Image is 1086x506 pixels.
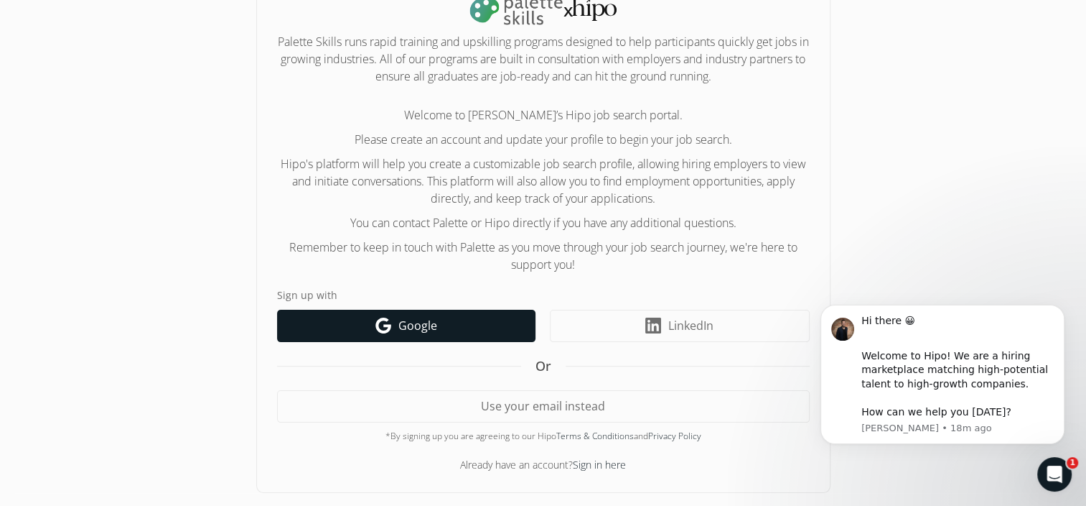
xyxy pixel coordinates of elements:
[799,283,1086,467] iframe: Intercom notifications message
[277,457,810,472] div: Already have an account?
[1067,457,1078,469] span: 1
[398,317,437,334] span: Google
[277,310,535,342] a: Google
[535,356,551,376] span: Or
[277,390,810,423] button: Use your email instead
[277,239,810,273] p: Remember to keep in touch with Palette as you move through your job search journey, we're here to...
[277,33,810,85] h2: Palette Skills runs rapid training and upskilling programs designed to help participants quickly ...
[648,430,701,442] a: Privacy Policy
[277,106,810,124] p: Welcome to [PERSON_NAME]’s Hipo job search portal.
[277,430,810,443] div: *By signing up you are agreeing to our Hipo and
[550,310,810,342] a: LinkedIn
[1037,457,1072,492] iframe: Intercom live chat
[573,458,626,471] a: Sign in here
[277,214,810,231] p: You can contact Palette or Hipo directly if you have any additional questions.
[277,131,810,148] p: Please create an account and update your profile to begin your job search.
[668,317,713,334] span: LinkedIn
[556,430,634,442] a: Terms & Conditions
[277,287,810,303] label: Sign up with
[277,155,810,207] p: Hipo's platform will help you create a customizable job search profile, allowing hiring employers...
